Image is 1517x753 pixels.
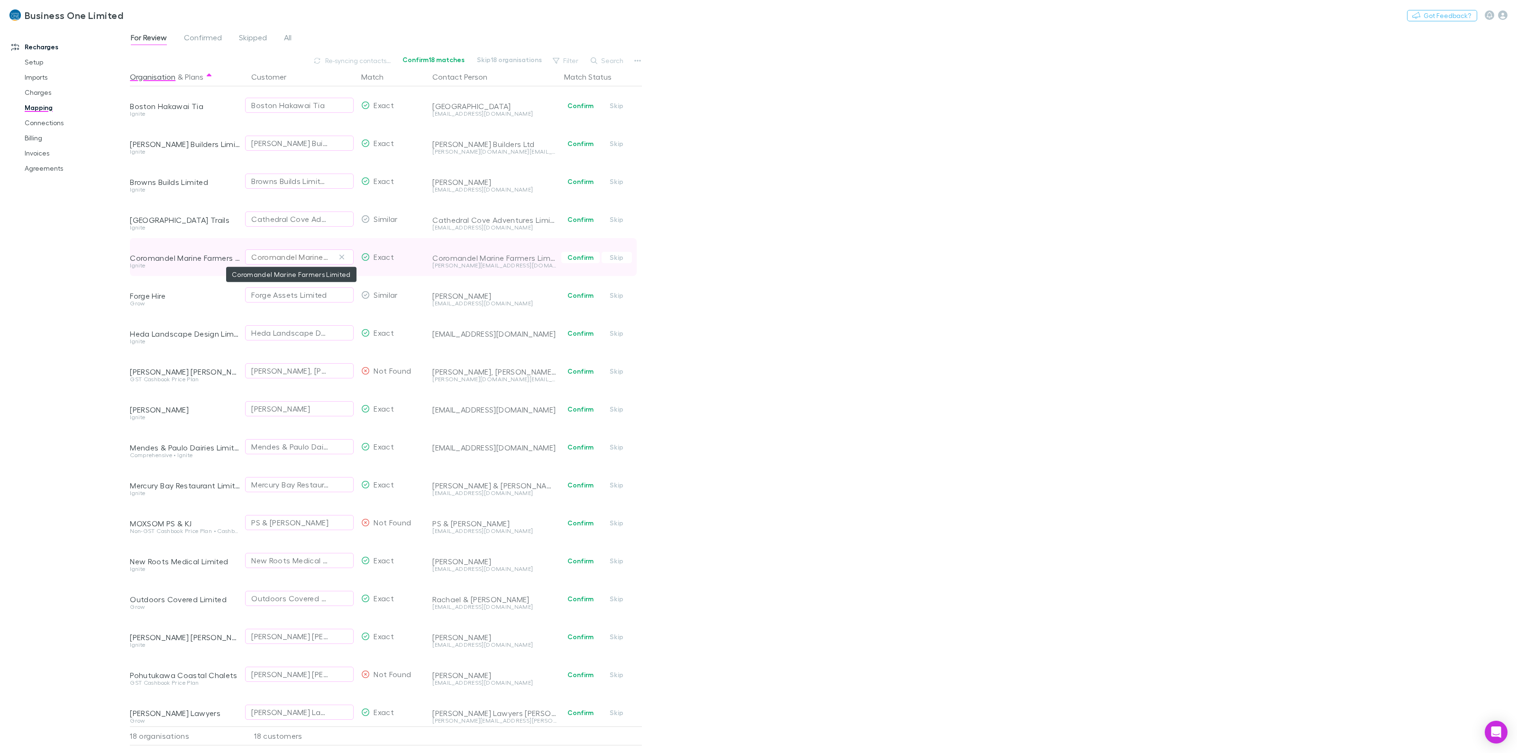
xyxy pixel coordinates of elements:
[432,633,557,642] div: [PERSON_NAME]
[602,517,632,529] button: Skip
[251,707,329,718] div: [PERSON_NAME] Lawyers
[130,490,240,496] div: Ignite
[602,328,632,339] button: Skip
[251,251,329,263] div: Coromandel Marine Farmers Limited
[564,67,623,86] button: Match Status
[432,490,557,496] div: [EMAIL_ADDRESS][DOMAIN_NAME]
[432,263,557,268] div: [PERSON_NAME][EMAIL_ADDRESS][DOMAIN_NAME]
[15,55,137,70] a: Setup
[130,101,240,111] div: Boston Hakawai Tia
[432,528,557,534] div: [EMAIL_ADDRESS][DOMAIN_NAME]
[361,67,395,86] button: Match
[130,718,240,724] div: Grow
[1407,10,1477,21] button: Got Feedback?
[25,9,123,21] h3: Business One Limited
[251,175,329,187] div: Browns Builds Limited
[130,67,175,86] button: Organisation
[374,214,398,223] span: Similar
[185,67,203,86] button: Plans
[130,329,240,339] div: Heda Landscape Design Limited
[245,629,354,644] button: [PERSON_NAME] [PERSON_NAME]
[602,290,632,301] button: Skip
[432,187,557,193] div: [EMAIL_ADDRESS][DOMAIN_NAME]
[251,593,329,604] div: Outdoors Covered Limited
[15,70,137,85] a: Imports
[374,707,394,716] span: Exact
[130,443,240,452] div: Mendes & Paulo Dairies Limited
[432,557,557,566] div: [PERSON_NAME]
[251,669,329,680] div: [PERSON_NAME] [PERSON_NAME]
[432,149,557,155] div: [PERSON_NAME][DOMAIN_NAME][EMAIL_ADDRESS][DOMAIN_NAME]
[432,225,557,230] div: [EMAIL_ADDRESS][DOMAIN_NAME]
[130,215,240,225] div: [GEOGRAPHIC_DATA] Trails
[561,593,600,605] button: Confirm
[561,138,600,149] button: Confirm
[130,414,240,420] div: Ignite
[432,329,557,339] div: [EMAIL_ADDRESS][DOMAIN_NAME]
[245,98,354,113] button: Boston Hakawai Tia
[374,594,394,603] span: Exact
[561,252,600,263] button: Confirm
[284,33,292,45] span: All
[15,146,137,161] a: Invoices
[561,328,600,339] button: Confirm
[9,9,21,21] img: Business One Limited's Logo
[374,556,394,565] span: Exact
[325,56,391,64] span: Re-syncing contacts...
[130,291,240,301] div: Forge Hire
[602,214,632,225] button: Skip
[251,100,325,111] div: Boston Hakawai Tia
[432,291,557,301] div: [PERSON_NAME]
[131,33,167,45] span: For Review
[130,253,240,263] div: Coromandel Marine Farmers Limited
[130,187,240,193] div: Ignite
[396,54,471,65] button: Confirm18 matches
[561,479,600,491] button: Confirm
[432,101,557,111] div: [GEOGRAPHIC_DATA]
[471,54,548,65] button: Skip18 organisations
[586,55,629,66] button: Search
[602,479,632,491] button: Skip
[130,642,240,648] div: Ignite
[432,253,557,263] div: Coromandel Marine Farmers Limited
[251,67,298,86] button: Customer
[4,4,129,27] a: Business One Limited
[432,177,557,187] div: [PERSON_NAME]
[15,130,137,146] a: Billing
[374,670,411,679] span: Not Found
[602,138,632,149] button: Skip
[130,528,240,534] div: Non-GST Cashbook Price Plan • Cashbook (Non-GST) Price Plan
[602,404,632,415] button: Skip
[374,290,398,299] span: Similar
[15,161,137,176] a: Agreements
[561,631,600,643] button: Confirm
[561,517,600,529] button: Confirm
[561,290,600,301] button: Confirm
[130,111,240,117] div: Ignite
[245,591,354,606] button: Outdoors Covered Limited
[561,669,600,680] button: Confirm
[432,595,557,604] div: Rachael & [PERSON_NAME]
[130,680,240,686] div: GST Cashbook Price Plan
[130,139,240,149] div: [PERSON_NAME] Builders Limited
[432,642,557,648] div: [EMAIL_ADDRESS][DOMAIN_NAME]
[602,366,632,377] button: Skip
[251,555,329,566] div: New Roots Medical Limited
[130,301,240,306] div: Grow
[245,211,354,227] button: Cathedral Cove Adventures Limited
[561,176,600,187] button: Confirm
[130,177,240,187] div: Browns Builds Limited
[251,631,329,642] div: [PERSON_NAME] [PERSON_NAME]
[602,631,632,643] button: Skip
[432,111,557,117] div: [EMAIL_ADDRESS][DOMAIN_NAME]
[251,517,329,528] div: PS & [PERSON_NAME]
[245,287,354,303] button: Forge Assets Limited
[251,365,329,376] div: [PERSON_NAME], [PERSON_NAME] and [PERSON_NAME]
[130,604,240,610] div: Grow
[130,557,240,566] div: New Roots Medical Limited
[245,477,354,492] button: Mercury Bay Restaurant Limited
[130,708,240,718] div: [PERSON_NAME] Lawyers
[1485,721,1508,744] div: Open Intercom Messenger
[130,405,240,414] div: [PERSON_NAME]
[251,327,329,339] div: Heda Landscape Design Limited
